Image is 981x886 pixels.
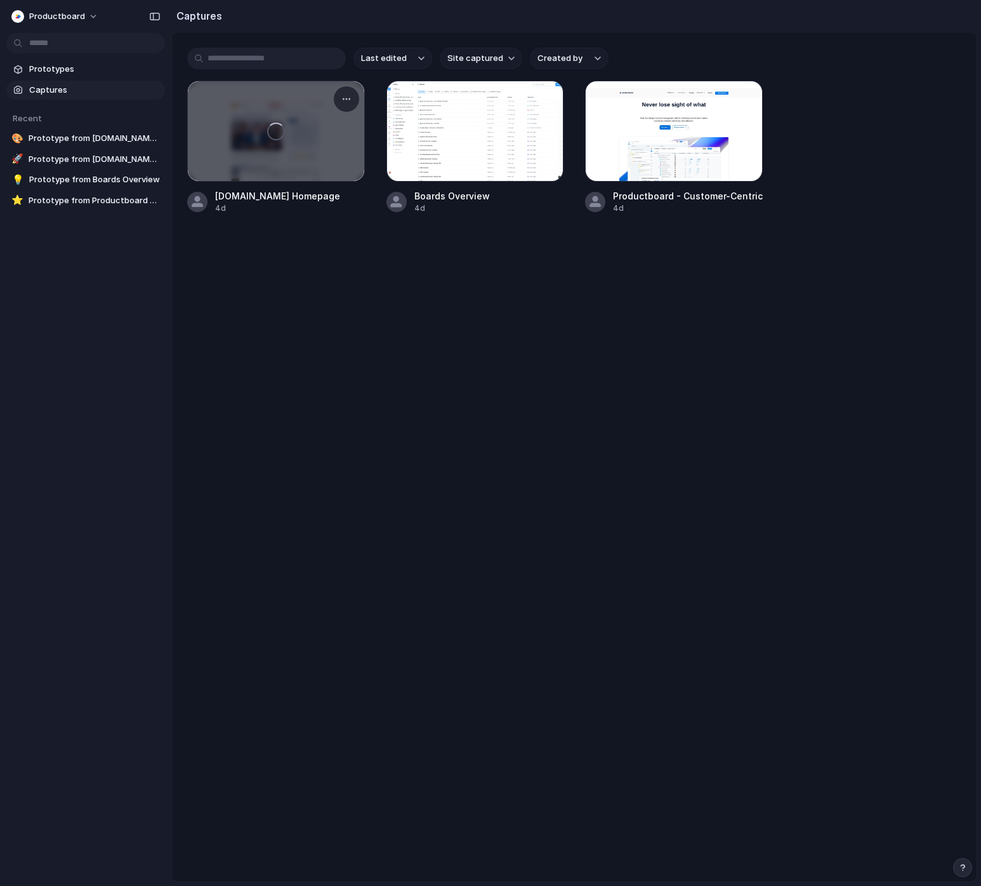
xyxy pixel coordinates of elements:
a: 💡Prototype from Boards Overview [6,170,165,189]
span: Captures [29,84,160,97]
span: Prototype from Productboard - Customer-Centric Product Management [29,194,160,207]
span: Last edited [361,52,407,65]
span: Prototype from Boards Overview [29,173,160,186]
div: 🎨 [11,132,23,145]
span: Prototype from [DOMAIN_NAME] Homepage [29,153,160,166]
div: 4d [613,203,763,214]
a: Prototypes [6,60,165,79]
div: 🚀 [11,153,23,166]
span: productboard [29,10,85,23]
button: Last edited [353,48,432,69]
div: 💡 [11,173,24,186]
h2: Captures [171,8,222,23]
div: Productboard - Customer-Centric Product Management [613,189,763,203]
span: Recent [13,113,42,123]
span: Prototype from [DOMAIN_NAME] Homepage [29,132,160,145]
span: Prototypes [29,63,160,76]
a: Captures [6,81,165,100]
a: ⭐Prototype from Productboard - Customer-Centric Product Management [6,191,165,210]
button: Created by [530,48,609,69]
div: Boards Overview [414,189,490,203]
div: 4d [215,203,340,214]
a: 🎨Prototype from [DOMAIN_NAME] Homepage [6,129,165,148]
div: [DOMAIN_NAME] Homepage [215,189,340,203]
div: ⭐ [11,194,23,207]
button: Site captured [440,48,522,69]
span: Site captured [447,52,503,65]
button: productboard [6,6,105,27]
div: 4d [414,203,490,214]
span: Created by [537,52,583,65]
a: 🚀Prototype from [DOMAIN_NAME] Homepage [6,150,165,169]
